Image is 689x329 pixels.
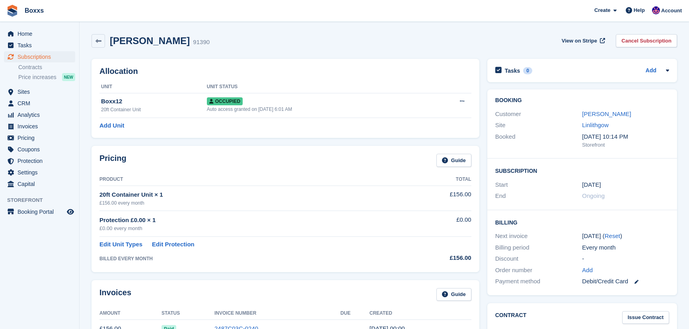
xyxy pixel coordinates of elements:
th: Amount [99,307,162,320]
span: Settings [18,167,65,178]
div: Booked [495,132,582,149]
span: Sites [18,86,65,97]
div: Discount [495,254,582,263]
img: Jamie Malcolm [652,6,660,14]
a: Guide [436,288,471,301]
span: Pricing [18,132,65,143]
a: Contracts [18,64,75,71]
span: Storefront [7,196,79,204]
a: Linlithgow [582,122,609,128]
th: Due [341,307,370,320]
span: Invoices [18,121,65,132]
span: Coupons [18,144,65,155]
span: Occupied [207,97,243,105]
span: Subscriptions [18,51,65,62]
div: 0 [523,67,532,74]
div: Site [495,121,582,130]
h2: Booking [495,97,669,104]
a: menu [4,28,75,39]
span: Price increases [18,74,56,81]
h2: Pricing [99,154,127,167]
div: [DATE] 10:14 PM [582,132,669,141]
a: menu [4,206,75,217]
div: 20ft Container Unit × 1 [99,190,403,199]
h2: Subscription [495,166,669,174]
div: Protection £0.00 × 1 [99,216,403,225]
span: Tasks [18,40,65,51]
th: Unit Status [207,81,428,93]
div: 20ft Container Unit [101,106,207,113]
a: menu [4,86,75,97]
div: Customer [495,110,582,119]
a: [PERSON_NAME] [582,110,631,117]
div: [DATE] ( ) [582,232,669,241]
th: Invoice Number [214,307,341,320]
h2: Tasks [505,67,520,74]
div: BILLED EVERY MONTH [99,255,403,262]
span: Create [594,6,610,14]
a: Boxxs [21,4,47,17]
span: Ongoing [582,192,605,199]
div: £0.00 every month [99,224,403,232]
a: menu [4,121,75,132]
div: End [495,192,582,201]
td: £156.00 [403,186,471,211]
th: Total [403,173,471,186]
a: menu [4,178,75,190]
div: 91390 [193,38,210,47]
a: menu [4,51,75,62]
a: menu [4,40,75,51]
div: Boxx12 [101,97,207,106]
a: Preview store [66,207,75,217]
a: Add [646,66,656,75]
span: Analytics [18,109,65,120]
h2: [PERSON_NAME] [110,35,190,46]
h2: Billing [495,218,669,226]
div: Start [495,180,582,190]
img: stora-icon-8386f47178a22dfd0bd8f6a31ec36ba5ce8667c1dd55bd0f319d3a0aa187defe.svg [6,5,18,17]
a: menu [4,98,75,109]
div: Next invoice [495,232,582,241]
div: Auto access granted on [DATE] 6:01 AM [207,106,428,113]
a: menu [4,132,75,143]
div: £156.00 [403,254,471,263]
span: Booking Portal [18,206,65,217]
span: Protection [18,155,65,166]
a: Add Unit [99,121,124,130]
div: Storefront [582,141,669,149]
div: Debit/Credit Card [582,277,669,286]
a: menu [4,167,75,178]
a: Guide [436,154,471,167]
h2: Allocation [99,67,471,76]
div: Billing period [495,243,582,252]
a: Add [582,266,593,275]
div: - [582,254,669,263]
span: Help [634,6,645,14]
a: menu [4,155,75,166]
span: View on Stripe [562,37,597,45]
th: Unit [99,81,207,93]
h2: Invoices [99,288,131,301]
th: Product [99,173,403,186]
time: 2025-06-20 23:00:00 UTC [582,180,601,190]
span: Capital [18,178,65,190]
div: Payment method [495,277,582,286]
span: CRM [18,98,65,109]
div: Every month [582,243,669,252]
span: Home [18,28,65,39]
a: Price increases NEW [18,73,75,81]
a: Cancel Subscription [616,34,677,47]
td: £0.00 [403,211,471,237]
a: menu [4,109,75,120]
h2: Contract [495,311,527,324]
a: Issue Contract [622,311,669,324]
a: menu [4,144,75,155]
th: Status [162,307,214,320]
div: £156.00 every month [99,199,403,207]
a: View on Stripe [559,34,607,47]
span: Account [661,7,682,15]
a: Reset [605,232,620,239]
th: Created [370,307,471,320]
a: Edit Protection [152,240,195,249]
div: Order number [495,266,582,275]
